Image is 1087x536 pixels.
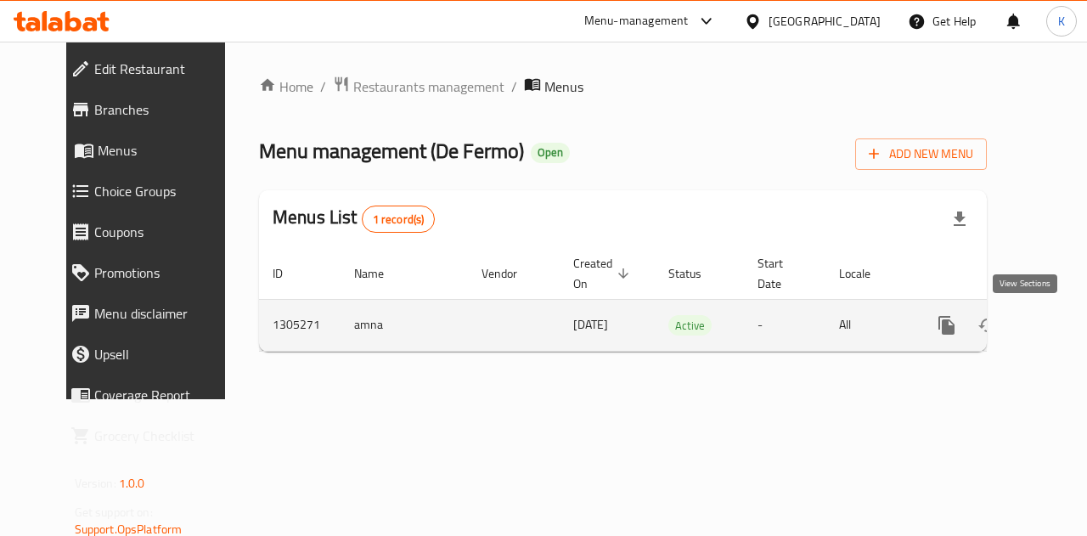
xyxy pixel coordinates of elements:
[668,315,712,336] div: Active
[119,472,145,494] span: 1.0.0
[869,144,973,165] span: Add New Menu
[57,212,248,252] a: Coupons
[94,344,234,364] span: Upsell
[94,262,234,283] span: Promotions
[94,99,234,120] span: Branches
[75,501,153,523] span: Get support on:
[94,426,234,446] span: Grocery Checklist
[57,48,248,89] a: Edit Restaurant
[744,299,825,351] td: -
[362,206,436,233] div: Total records count
[354,263,406,284] span: Name
[926,305,967,346] button: more
[531,145,570,160] span: Open
[57,375,248,415] a: Coverage Report
[668,316,712,336] span: Active
[333,76,504,98] a: Restaurants management
[668,263,724,284] span: Status
[57,130,248,171] a: Menus
[511,76,517,97] li: /
[57,415,248,456] a: Grocery Checklist
[57,252,248,293] a: Promotions
[273,263,305,284] span: ID
[94,181,234,201] span: Choice Groups
[825,299,913,351] td: All
[544,76,583,97] span: Menus
[94,385,234,405] span: Coverage Report
[939,199,980,240] div: Export file
[57,293,248,334] a: Menu disclaimer
[482,263,539,284] span: Vendor
[363,212,435,228] span: 1 record(s)
[94,222,234,242] span: Coupons
[584,11,689,31] div: Menu-management
[341,299,468,351] td: amna
[57,89,248,130] a: Branches
[98,140,234,161] span: Menus
[967,305,1008,346] button: Change Status
[855,138,987,170] button: Add New Menu
[259,299,341,351] td: 1305271
[758,253,805,294] span: Start Date
[75,472,116,494] span: Version:
[573,253,634,294] span: Created On
[94,303,234,324] span: Menu disclaimer
[1058,12,1065,31] span: K
[259,76,313,97] a: Home
[353,76,504,97] span: Restaurants management
[769,12,881,31] div: [GEOGRAPHIC_DATA]
[839,263,893,284] span: Locale
[531,143,570,163] div: Open
[94,59,234,79] span: Edit Restaurant
[573,313,608,336] span: [DATE]
[259,132,524,170] span: Menu management ( De Fermo )
[57,334,248,375] a: Upsell
[57,171,248,212] a: Choice Groups
[259,76,987,98] nav: breadcrumb
[273,205,435,233] h2: Menus List
[320,76,326,97] li: /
